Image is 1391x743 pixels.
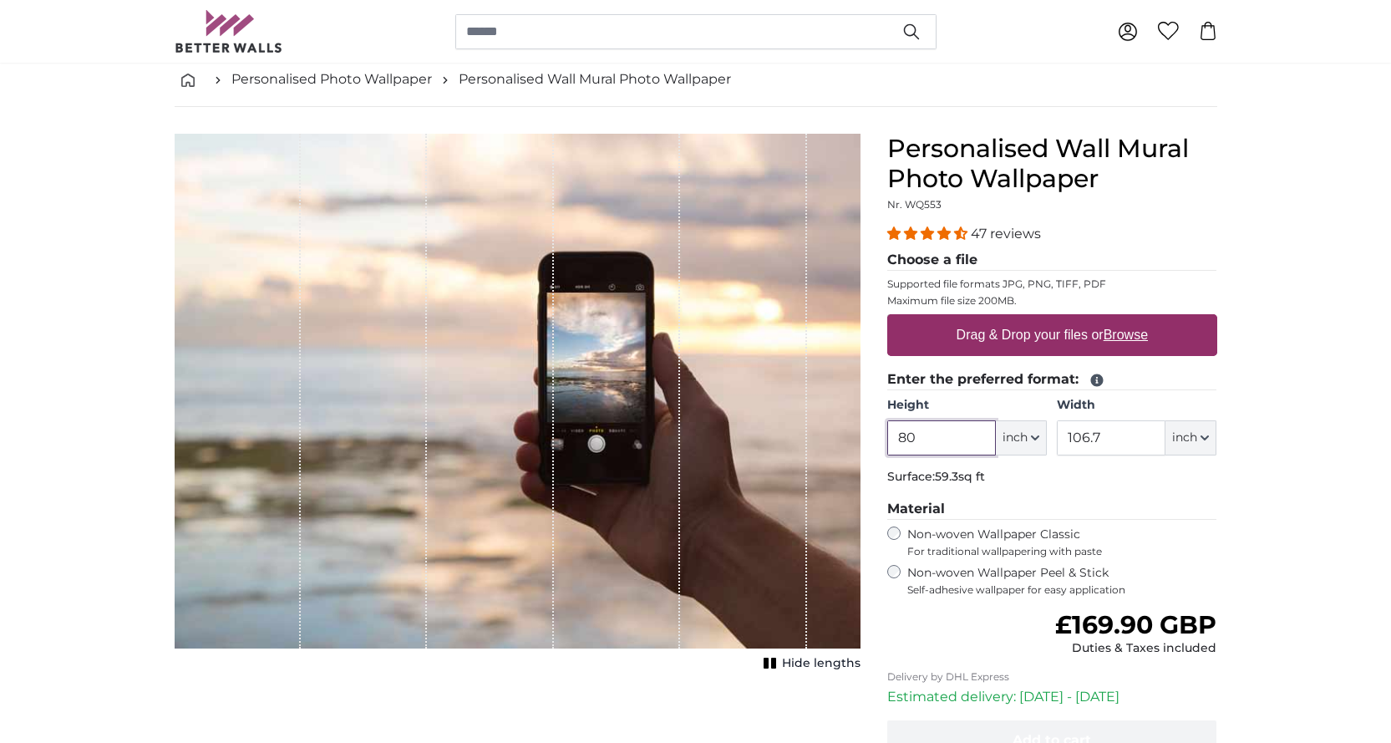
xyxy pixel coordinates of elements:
button: inch [996,420,1047,455]
p: Surface: [887,469,1217,486]
p: Maximum file size 200MB. [887,294,1217,308]
span: 4.38 stars [887,226,971,242]
button: Hide lengths [759,652,860,675]
legend: Material [887,499,1217,520]
label: Non-woven Wallpaper Peel & Stick [907,565,1217,597]
a: Personalised Wall Mural Photo Wallpaper [459,69,731,89]
div: Duties & Taxes included [1055,640,1216,657]
legend: Enter the preferred format: [887,369,1217,390]
span: Nr. WQ553 [887,198,942,211]
nav: breadcrumbs [175,53,1217,107]
label: Height [887,397,1047,414]
p: Estimated delivery: [DATE] - [DATE] [887,687,1217,707]
span: inch [1172,430,1197,446]
img: Betterwalls [175,10,283,53]
span: For traditional wallpapering with paste [907,545,1217,558]
u: Browse [1104,328,1148,342]
legend: Choose a file [887,250,1217,271]
button: inch [1165,420,1216,455]
span: £169.90 GBP [1055,609,1216,640]
label: Drag & Drop your files or [949,318,1154,352]
span: inch [1003,430,1028,446]
span: Self-adhesive wallpaper for easy application [907,583,1217,597]
span: 47 reviews [971,226,1041,242]
p: Delivery by DHL Express [887,670,1217,684]
span: Hide lengths [782,655,860,672]
label: Width [1057,397,1216,414]
p: Supported file formats JPG, PNG, TIFF, PDF [887,277,1217,291]
a: Personalised Photo Wallpaper [231,69,432,89]
div: 1 of 1 [175,134,860,675]
label: Non-woven Wallpaper Classic [907,527,1217,558]
span: 59.3sq ft [935,469,985,484]
h1: Personalised Wall Mural Photo Wallpaper [887,134,1217,194]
